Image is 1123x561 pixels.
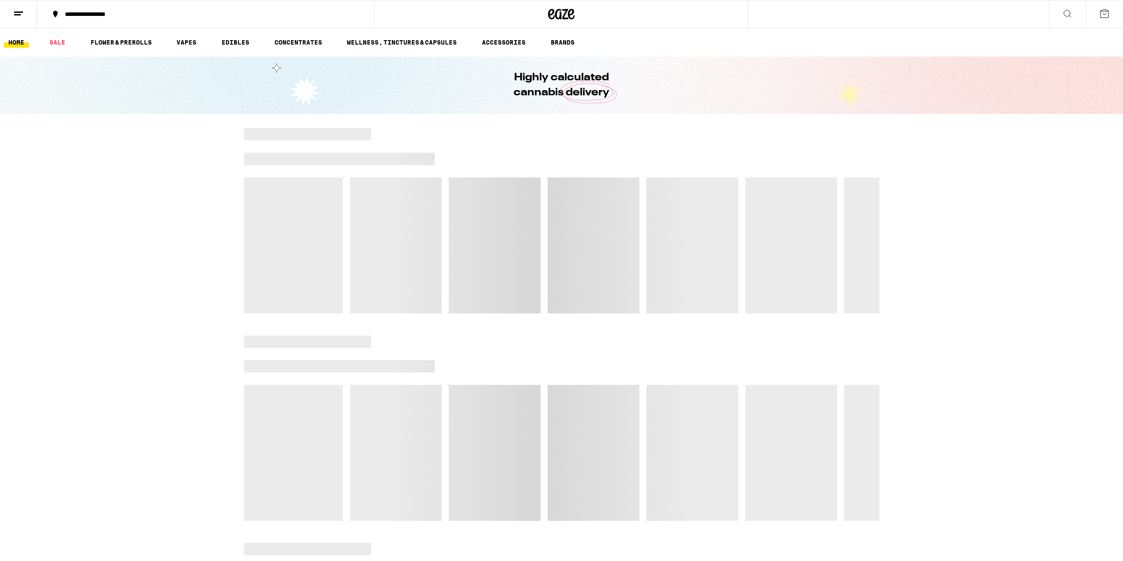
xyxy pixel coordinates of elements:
a: VAPES [172,37,201,48]
a: ACCESSORIES [477,37,530,48]
h1: Highly calculated cannabis delivery [489,70,635,100]
a: WELLNESS, TINCTURES & CAPSULES [342,37,461,48]
button: BRANDS [546,37,579,48]
a: HOME [4,37,29,48]
a: FLOWER & PREROLLS [86,37,156,48]
a: CONCENTRATES [270,37,327,48]
a: SALE [45,37,70,48]
a: EDIBLES [217,37,254,48]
